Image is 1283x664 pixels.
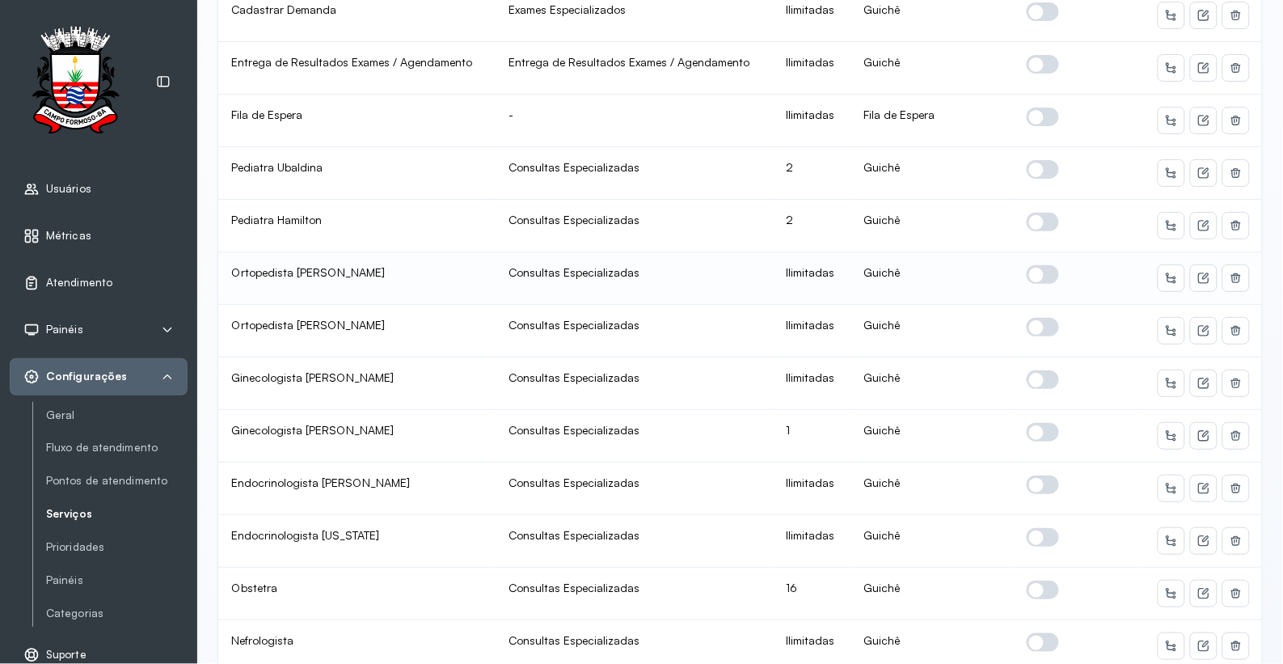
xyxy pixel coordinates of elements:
td: Pediatra Hamilton [218,200,496,252]
td: Ilimitadas [774,42,851,95]
div: Consultas Especializadas [509,528,760,543]
div: Consultas Especializadas [509,265,760,280]
td: Guichê [850,200,1014,252]
a: Fluxo de atendimento [46,438,188,458]
td: Guichê [850,252,1014,305]
td: Ilimitadas [774,463,851,515]
span: Painéis [46,323,83,336]
span: Atendimento [46,276,112,290]
td: Ortopedista [PERSON_NAME] [218,252,496,305]
td: Ilimitadas [774,515,851,568]
div: Consultas Especializadas [509,370,760,385]
td: Guichê [850,410,1014,463]
td: Ilimitadas [774,305,851,357]
td: Guichê [850,463,1014,515]
a: Categorias [46,603,188,624]
td: 2 [774,200,851,252]
td: Ilimitadas [774,95,851,147]
div: Consultas Especializadas [509,633,760,648]
td: Entrega de Resultados Exames / Agendamento [218,42,496,95]
td: Ortopedista [PERSON_NAME] [218,305,496,357]
div: Consultas Especializadas [509,213,760,227]
div: - [509,108,760,122]
a: Fluxo de atendimento [46,441,188,455]
a: Painéis [46,573,188,587]
td: 2 [774,147,851,200]
td: Guichê [850,147,1014,200]
td: Fila de Espera [218,95,496,147]
td: Pediatra Ubaldina [218,147,496,200]
td: Fila de Espera [850,95,1014,147]
div: Consultas Especializadas [509,423,760,438]
a: Painéis [46,570,188,590]
td: Endocrinologista [PERSON_NAME] [218,463,496,515]
div: Entrega de Resultados Exames / Agendamento [509,55,760,70]
td: Obstetra [218,568,496,620]
div: Exames Especializados [509,2,760,17]
div: Consultas Especializadas [509,581,760,595]
td: Ginecologista [PERSON_NAME] [218,410,496,463]
a: Atendimento [23,275,174,291]
td: Guichê [850,568,1014,620]
a: Categorias [46,607,188,620]
img: Logotipo do estabelecimento [17,26,133,138]
a: Prioridades [46,537,188,557]
a: Pontos de atendimento [46,471,188,491]
span: Usuários [46,182,91,196]
td: Ilimitadas [774,357,851,410]
a: Pontos de atendimento [46,474,188,488]
td: Guichê [850,305,1014,357]
td: Ginecologista [PERSON_NAME] [218,357,496,410]
td: Guichê [850,357,1014,410]
a: Geral [46,408,188,422]
a: Prioridades [46,540,188,554]
td: Endocrinologista [US_STATE] [218,515,496,568]
td: 16 [774,568,851,620]
td: Guichê [850,515,1014,568]
a: Serviços [46,507,188,521]
span: Configurações [46,370,127,383]
div: Consultas Especializadas [509,476,760,490]
div: Consultas Especializadas [509,160,760,175]
td: 1 [774,410,851,463]
span: Métricas [46,229,91,243]
a: Serviços [46,504,188,524]
a: Métricas [23,228,174,244]
a: Geral [46,405,188,425]
td: Ilimitadas [774,252,851,305]
td: Guichê [850,42,1014,95]
a: Usuários [23,181,174,197]
div: Consultas Especializadas [509,318,760,332]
